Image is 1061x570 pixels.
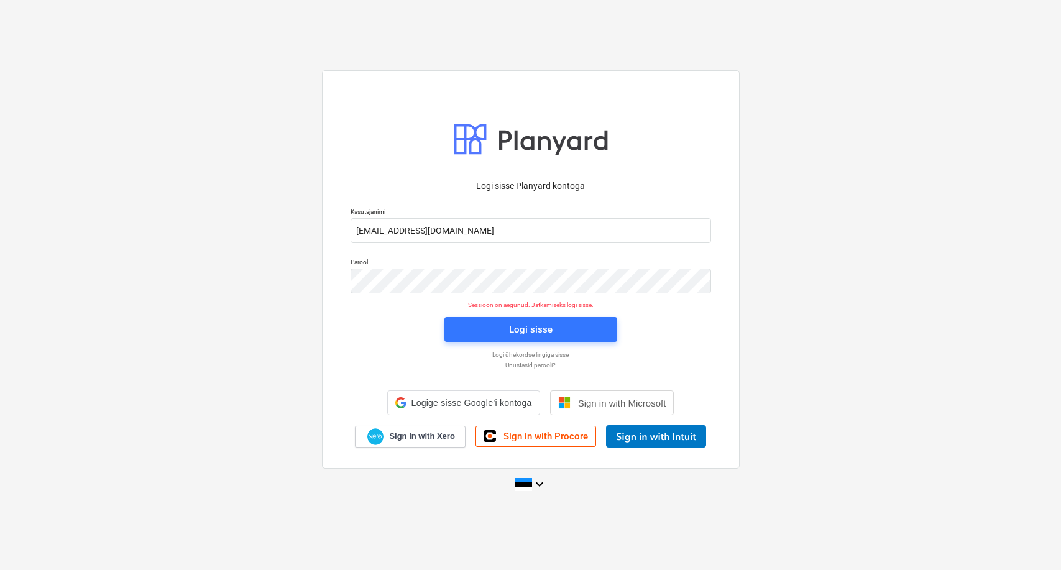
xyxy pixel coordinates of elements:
[355,426,466,448] a: Sign in with Xero
[578,398,666,408] span: Sign in with Microsoft
[344,361,717,369] a: Unustasid parooli?
[411,398,532,408] span: Logige sisse Google’i kontoga
[509,321,553,338] div: Logi sisse
[351,208,711,218] p: Kasutajanimi
[351,180,711,193] p: Logi sisse Planyard kontoga
[558,397,571,409] img: Microsoft logo
[503,431,588,442] span: Sign in with Procore
[444,317,617,342] button: Logi sisse
[367,428,384,445] img: Xero logo
[387,390,540,415] div: Logige sisse Google’i kontoga
[343,301,719,309] p: Sessioon on aegunud. Jätkamiseks logi sisse.
[475,426,596,447] a: Sign in with Procore
[351,258,711,269] p: Parool
[344,351,717,359] a: Logi ühekordse lingiga sisse
[351,218,711,243] input: Kasutajanimi
[532,477,547,492] i: keyboard_arrow_down
[389,431,454,442] span: Sign in with Xero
